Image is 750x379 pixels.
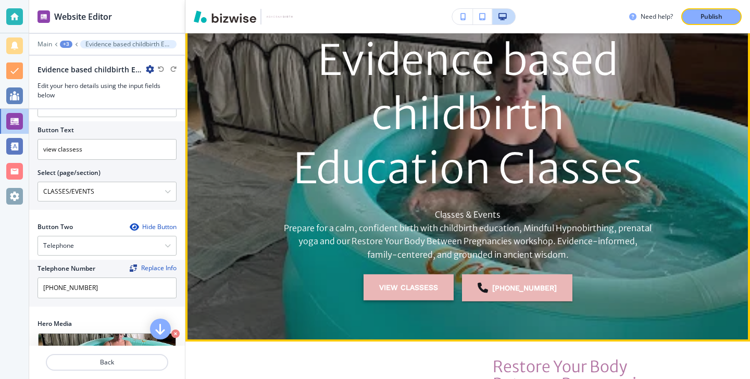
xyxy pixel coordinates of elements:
h2: Select (page/section) [37,168,101,178]
p: Back [47,358,167,367]
p: Classes & Events [280,208,655,222]
h4: Telephone [43,241,74,250]
h3: Edit your hero details using the input fields below [37,81,177,100]
input: Ex. 561-222-1111 [37,277,177,298]
img: Replace [130,264,137,272]
button: +3 [60,41,72,48]
h2: Evidence based childbirth Education Classes [37,64,142,75]
button: Back [46,354,168,371]
img: Your Logo [266,14,294,20]
h2: Hero Media [37,319,177,329]
input: Manual Input [38,183,165,200]
button: Hide Button [130,223,177,231]
h3: Need help? [641,12,673,21]
img: editor icon [37,10,50,23]
p: Evidence based childbirth Education Classes [85,41,171,48]
span: Find and replace this information across Bizwise [130,264,177,273]
a: [PHONE_NUMBER] [462,274,572,301]
button: Publish [681,8,742,25]
button: view classess [364,274,454,300]
p: Evidence based childbirth Education Classes [280,33,655,196]
img: Bizwise Logo [194,10,256,23]
h2: Button Text [37,125,74,135]
h2: Telephone Number [37,264,95,273]
p: Prepare for a calm, confident birth with childbirth education, Mindful Hypnobirthing, prenatal yo... [280,222,655,262]
h2: Website Editor [54,10,112,23]
div: Replace Info [130,264,177,272]
h2: Button Two [37,222,73,232]
button: Main [37,41,52,48]
button: ReplaceReplace Info [130,264,177,272]
button: Evidence based childbirth Education Classes [80,40,177,48]
p: Publish [701,12,722,21]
